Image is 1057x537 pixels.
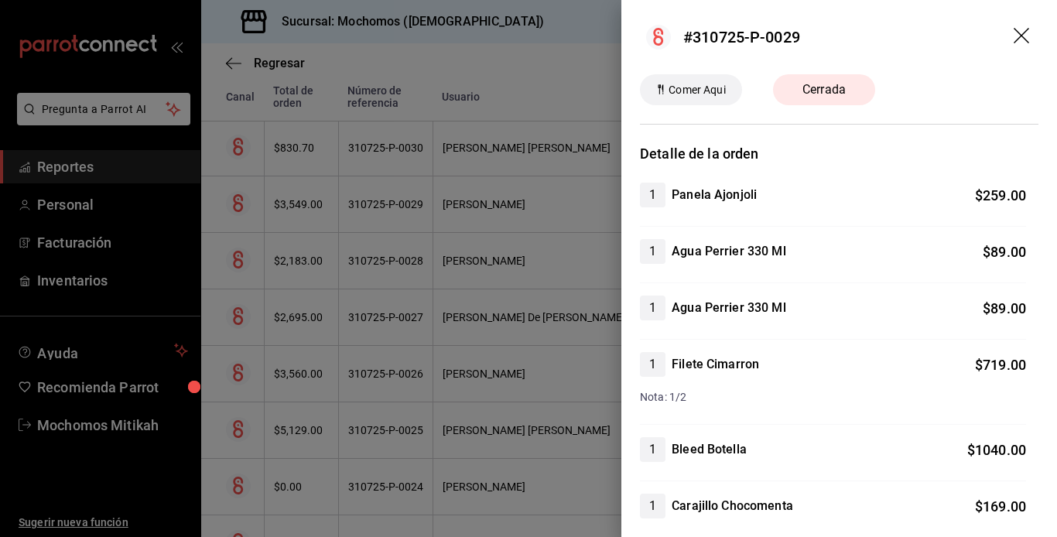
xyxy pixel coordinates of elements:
h4: Panela Ajonjoli [672,186,757,204]
button: drag [1014,28,1032,46]
span: Nota: 1/2 [640,391,686,403]
span: 1 [640,355,665,374]
span: 1 [640,440,665,459]
h4: Bleed Botella [672,440,747,459]
span: $ 719.00 [975,357,1026,373]
div: #310725-P-0029 [683,26,800,49]
h4: Agua Perrier 330 Ml [672,242,786,261]
span: 1 [640,299,665,317]
span: $ 169.00 [975,498,1026,515]
span: $ 259.00 [975,187,1026,204]
span: $ 89.00 [983,300,1026,316]
span: 1 [640,242,665,261]
h4: Filete Cimarron [672,355,759,374]
span: $ 1040.00 [967,442,1026,458]
span: Comer Aqui [662,82,731,98]
span: 1 [640,186,665,204]
h4: Carajillo Chocomenta [672,497,793,515]
span: Cerrada [793,80,855,99]
span: 1 [640,497,665,515]
span: $ 89.00 [983,244,1026,260]
h3: Detalle de la orden [640,143,1038,164]
h4: Agua Perrier 330 Ml [672,299,786,317]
